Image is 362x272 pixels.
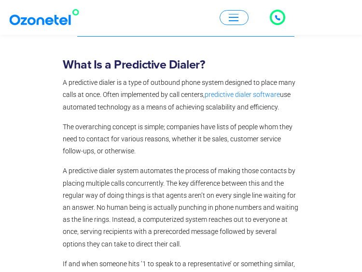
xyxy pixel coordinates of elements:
[205,91,280,98] a: predictive dialer software
[63,167,298,247] span: A predictive dialer system automates the process of making those contacts by placing multiple cal...
[63,59,205,71] b: What Is a Predictive Dialer?
[63,79,295,98] span: A predictive dialer is a type of outbound phone system designed to place many calls at once. Ofte...
[63,123,292,155] span: The overarching concept is simple; companies have lists of people whom they need to contact for v...
[63,91,291,110] span: use automated technology as a means of achieving scalability and efficiency.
